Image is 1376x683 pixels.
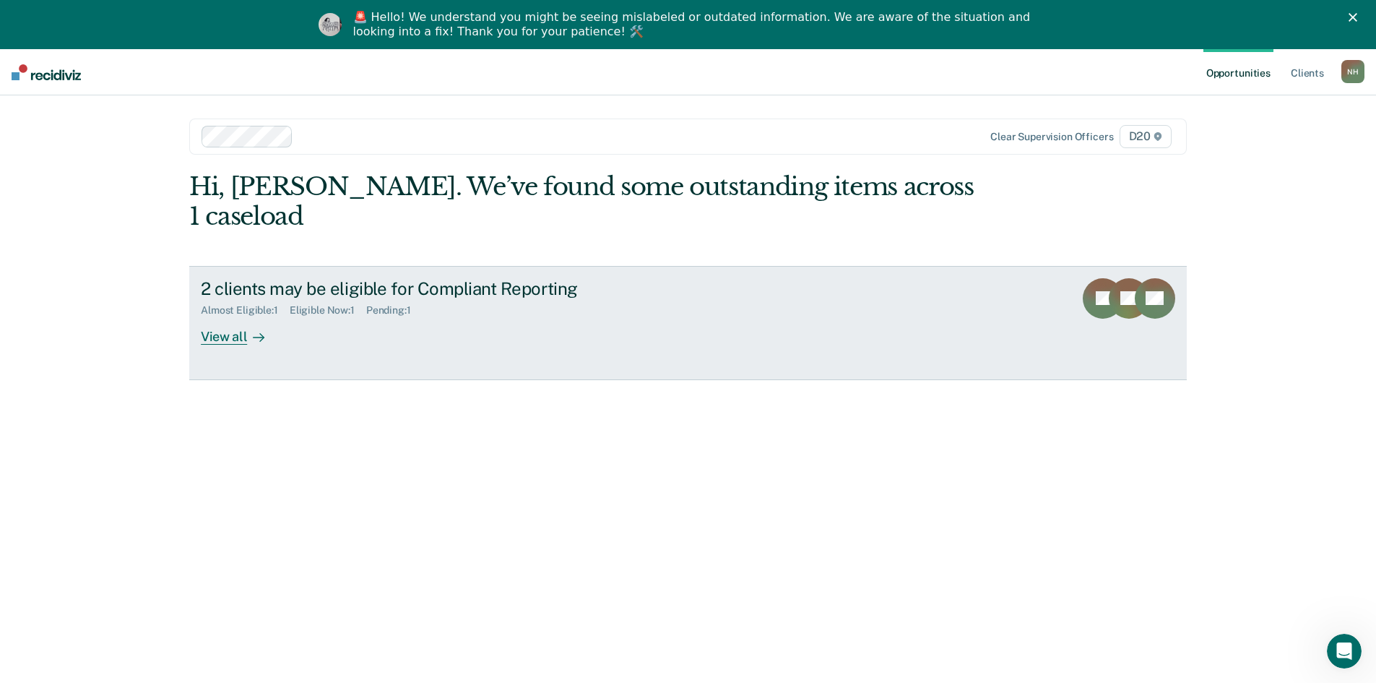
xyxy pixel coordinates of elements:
a: Opportunities [1203,49,1273,95]
span: D20 [1120,125,1172,148]
a: 2 clients may be eligible for Compliant ReportingAlmost Eligible:1Eligible Now:1Pending:1View all [189,266,1187,380]
div: Eligible Now : 1 [290,304,366,317]
div: Pending : 1 [366,304,423,317]
div: Hi, [PERSON_NAME]. We’ve found some outstanding items across 1 caseload [189,172,987,231]
button: NH [1341,60,1364,83]
div: Clear supervision officers [990,131,1113,143]
div: 2 clients may be eligible for Compliant Reporting [201,278,708,299]
img: Recidiviz [12,64,81,80]
div: N H [1341,60,1364,83]
a: Clients [1288,49,1327,95]
iframe: Intercom live chat [1327,634,1362,669]
img: Profile image for Kim [319,13,342,36]
div: Almost Eligible : 1 [201,304,290,317]
div: 🚨 Hello! We understand you might be seeing mislabeled or outdated information. We are aware of th... [353,10,1035,39]
div: Close [1349,13,1363,22]
div: View all [201,317,282,345]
